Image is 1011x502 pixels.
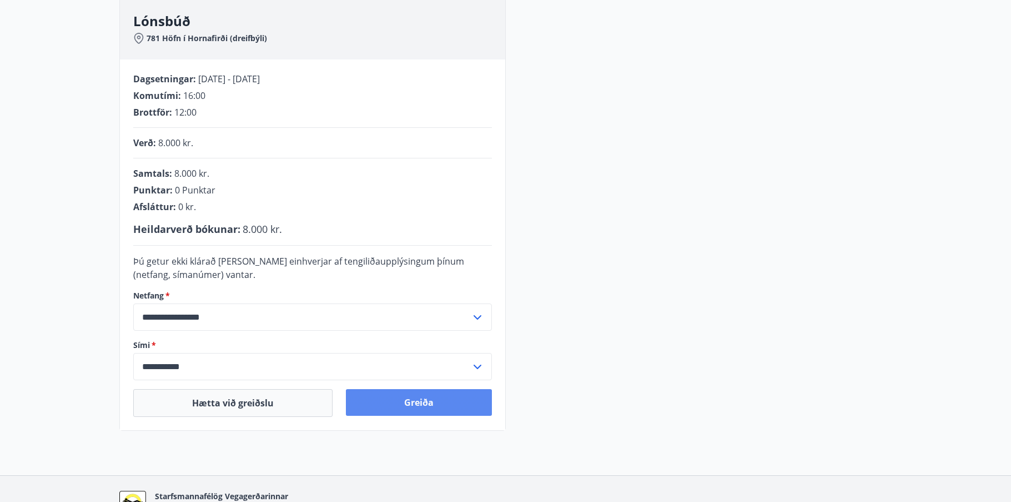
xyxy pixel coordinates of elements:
[133,222,240,236] span: Heildarverð bókunar :
[133,201,176,213] span: Afsláttur :
[133,73,196,85] span: Dagsetningar :
[174,106,197,118] span: 12:00
[133,290,492,301] label: Netfang
[133,90,181,102] span: Komutími :
[178,201,196,213] span: 0 kr.
[243,222,282,236] span: 8.000 kr.
[133,106,172,118] span: Brottför :
[174,167,209,180] span: 8.000 kr.
[133,255,464,281] span: Þú getur ekki klárað [PERSON_NAME] einhverjar af tengiliðaupplýsingum þínum (netfang, símanúmer) ...
[133,12,505,31] h3: Lónsbúð
[155,491,288,501] span: Starfsmannafélög Vegagerðarinnar
[133,167,172,180] span: Samtals :
[198,73,260,85] span: [DATE] - [DATE]
[183,90,205,102] span: 16:00
[147,33,267,44] span: 781 Höfn í Hornafirði (dreifbýli)
[175,184,215,196] span: 0 Punktar
[133,184,173,196] span: Punktar :
[158,137,193,149] span: 8.000 kr.
[346,389,492,416] button: Greiða
[133,340,492,351] label: Sími
[133,389,333,417] button: Hætta við greiðslu
[133,137,156,149] span: Verð :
